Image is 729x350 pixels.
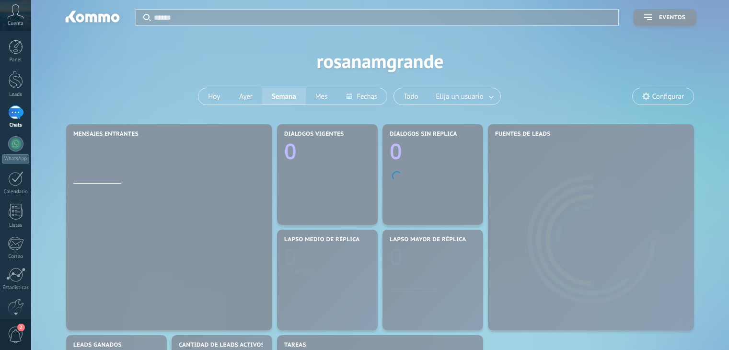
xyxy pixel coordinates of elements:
div: Listas [2,222,30,229]
div: Calendario [2,189,30,195]
div: Leads [2,92,30,98]
div: WhatsApp [2,154,29,163]
span: 2 [17,324,25,331]
div: Panel [2,57,30,63]
span: Cuenta [8,21,23,27]
div: Chats [2,122,30,128]
div: Correo [2,254,30,260]
div: Estadísticas [2,285,30,291]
